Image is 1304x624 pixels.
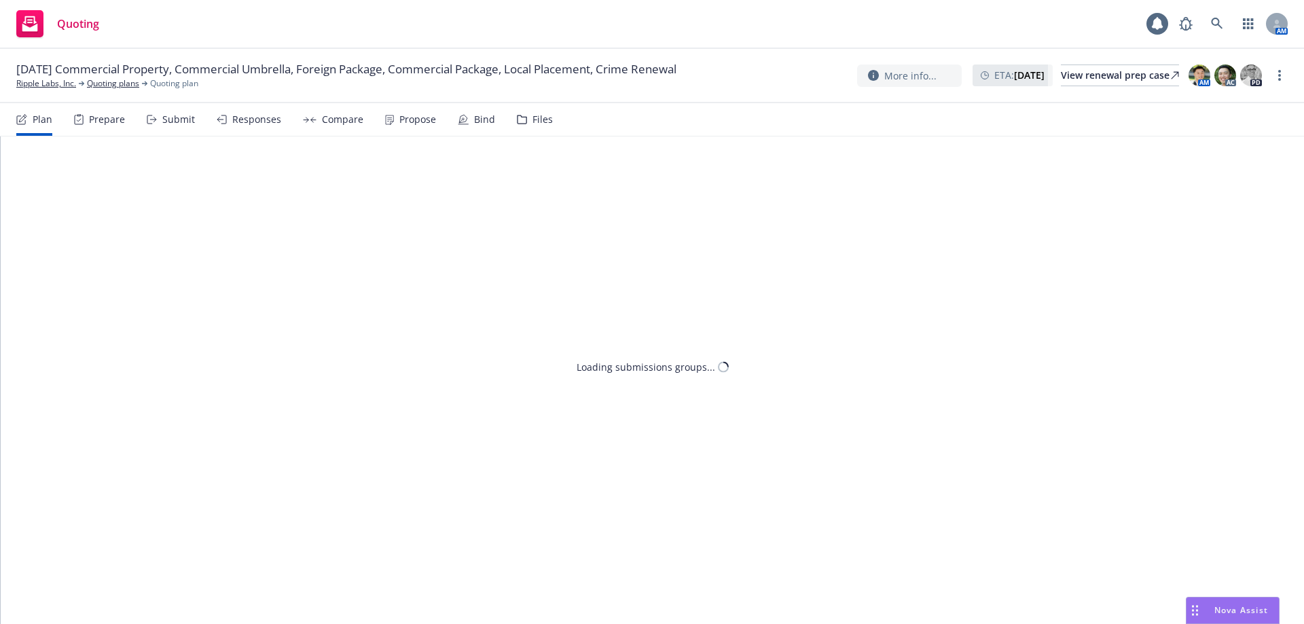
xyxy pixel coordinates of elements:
[57,18,99,29] span: Quoting
[857,65,962,87] button: More info...
[89,114,125,125] div: Prepare
[994,68,1045,82] span: ETA :
[16,61,676,77] span: [DATE] Commercial Property, Commercial Umbrella, Foreign Package, Commercial Package, Local Place...
[1214,604,1268,616] span: Nova Assist
[1186,597,1280,624] button: Nova Assist
[1235,10,1262,37] a: Switch app
[162,114,195,125] div: Submit
[1189,65,1210,86] img: photo
[884,69,937,83] span: More info...
[399,114,436,125] div: Propose
[1172,10,1199,37] a: Report a Bug
[33,114,52,125] div: Plan
[232,114,281,125] div: Responses
[1061,65,1179,86] a: View renewal prep case
[1214,65,1236,86] img: photo
[11,5,105,43] a: Quoting
[1187,598,1203,623] div: Drag to move
[577,360,715,374] div: Loading submissions groups...
[1240,65,1262,86] img: photo
[532,114,553,125] div: Files
[1014,69,1045,81] strong: [DATE]
[474,114,495,125] div: Bind
[322,114,363,125] div: Compare
[150,77,198,90] span: Quoting plan
[1271,67,1288,84] a: more
[87,77,139,90] a: Quoting plans
[1203,10,1231,37] a: Search
[16,77,76,90] a: Ripple Labs, Inc.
